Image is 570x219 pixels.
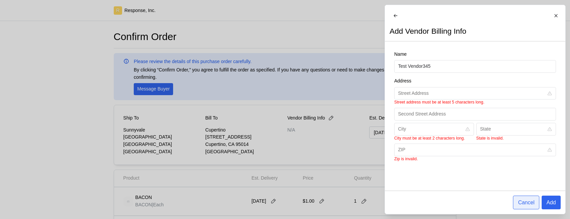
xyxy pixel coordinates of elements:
input: Give this location a descriptive name [398,60,552,72]
input: Second Street Address [398,108,552,120]
input: State [480,123,544,135]
button: Add [542,196,560,209]
p: Add [546,198,556,207]
p: Zip is invalid. [394,156,556,162]
input: City [398,123,462,135]
input: Street Address [398,87,544,99]
h2: Add Vendor Billing Info [390,26,466,36]
p: City must be at least 2 characters long. [394,136,474,142]
div: Name [394,51,556,60]
button: Cancel [513,196,539,209]
p: State is invalid. [476,136,556,142]
p: Street address must be at least 5 characters long. [394,99,556,105]
div: Address [394,77,556,87]
input: ZIP [398,144,544,156]
p: Cancel [518,198,534,207]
